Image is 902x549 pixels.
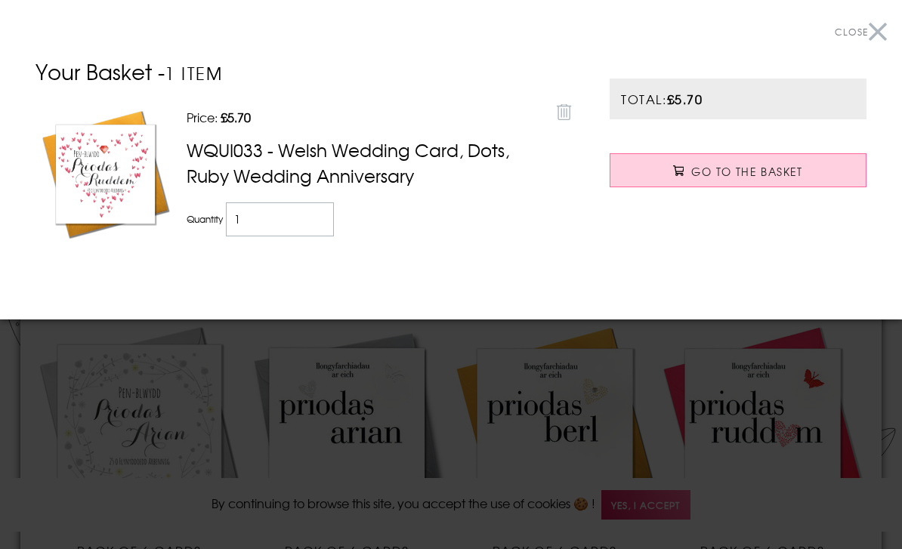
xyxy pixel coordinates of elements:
a: WQUI033 - Welsh Wedding Card, Dots, Ruby Wedding Anniversary [187,137,509,189]
span: Go to the Basket [691,164,802,179]
a: Remove [553,97,576,124]
button: Close menu [835,15,887,49]
span: Close [835,25,868,39]
strong: £5.70 [667,90,703,108]
input: Item quantity [226,202,334,236]
strong: £5.70 [218,108,251,126]
p: Total: [610,79,866,119]
p: Price: [187,108,545,126]
img: WQUI033_d890ffed-46df-49ae-876b-0ebed11aa592.jpg [39,108,171,240]
label: Quantity [187,212,223,226]
a: Go to the Basket [610,153,866,187]
h2: Your Basket - [36,56,579,87]
small: 1 item [165,60,223,85]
